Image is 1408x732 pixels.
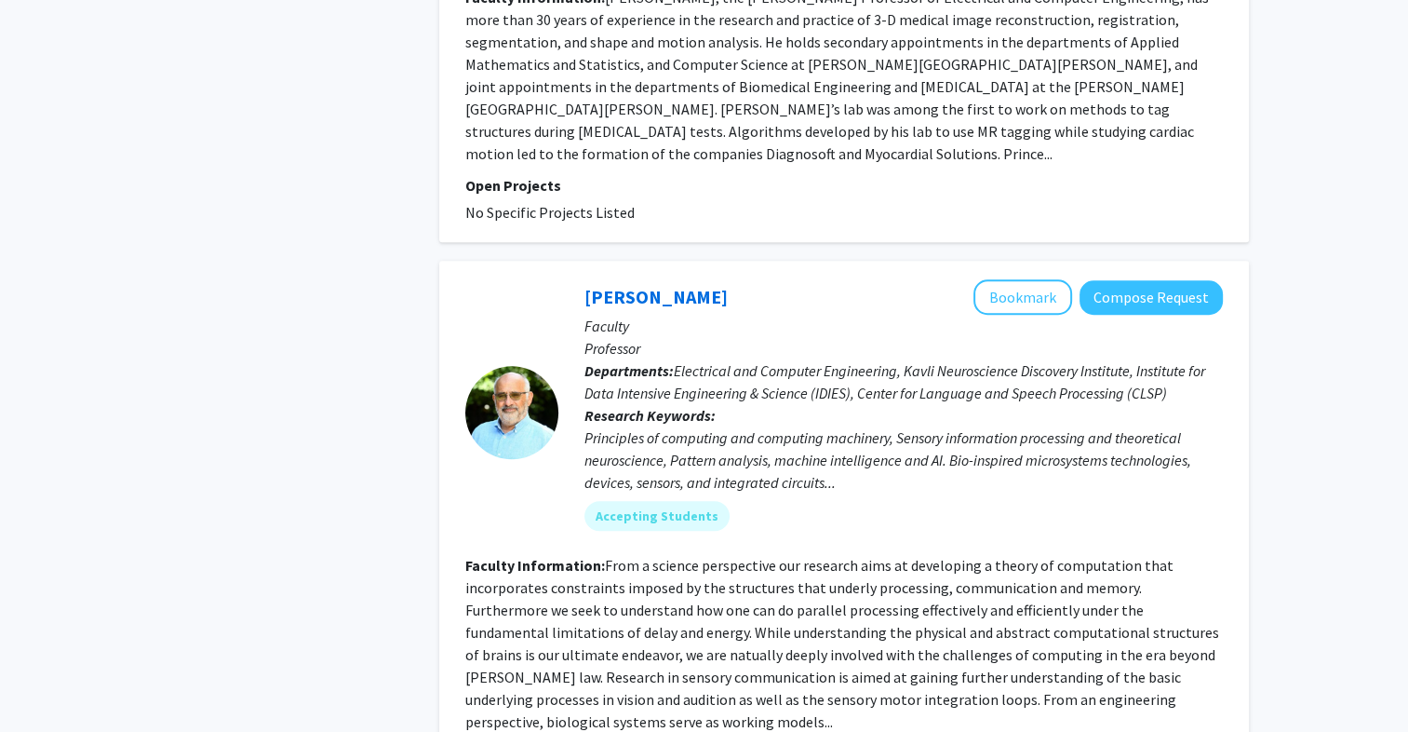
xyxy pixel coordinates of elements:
[584,361,674,380] b: Departments:
[584,361,1205,402] span: Electrical and Computer Engineering, Kavli Neuroscience Discovery Institute, Institute for Data I...
[1079,280,1223,315] button: Compose Request to Andreas Andreou
[584,406,716,425] b: Research Keywords:
[584,315,1223,337] p: Faculty
[465,203,635,222] span: No Specific Projects Listed
[584,337,1223,359] p: Professor
[973,279,1072,315] button: Add Andreas Andreou to Bookmarks
[465,556,1219,731] fg-read-more: From a science perspective our research aims at developing a theory of computation that incorpora...
[465,174,1223,197] p: Open Projects
[14,648,79,718] iframe: Chat
[584,501,730,531] mat-chip: Accepting Students
[584,427,1223,494] div: Principles of computing and computing machinery, Sensory information processing and theoretical n...
[584,285,728,308] a: [PERSON_NAME]
[465,556,605,575] b: Faculty Information:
